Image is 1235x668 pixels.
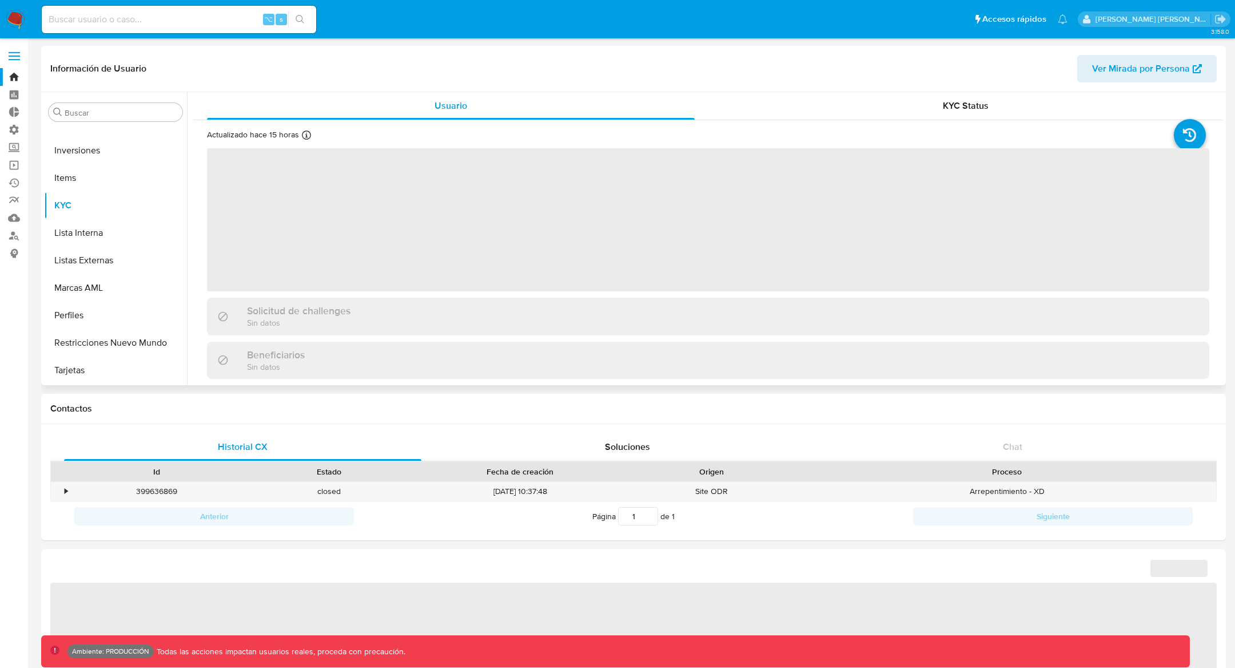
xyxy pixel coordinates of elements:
span: ‌ [207,148,1209,291]
p: stella.andriano@mercadolibre.com [1095,14,1211,25]
div: Fecha de creación [423,466,617,477]
div: Proceso [806,466,1208,477]
button: Buscar [53,108,62,117]
span: s [280,14,283,25]
span: Accesos rápidos [982,13,1046,25]
span: Usuario [435,99,467,112]
button: Perfiles [44,302,187,329]
button: Restricciones Nuevo Mundo [44,329,187,357]
span: Chat [1003,440,1022,453]
button: Listas Externas [44,247,187,274]
div: Site ODR [626,482,798,501]
span: Ver Mirada por Persona [1092,55,1190,82]
button: Items [44,164,187,192]
span: KYC Status [943,99,989,112]
span: 1 [672,511,675,522]
button: search-icon [288,11,312,27]
div: Solicitud de challengesSin datos [207,298,1209,335]
button: KYC [44,192,187,219]
div: closed [243,482,415,501]
p: Sin datos [247,361,305,372]
div: • [65,486,67,497]
div: BeneficiariosSin datos [207,342,1209,379]
div: Id [79,466,235,477]
div: Origen [634,466,790,477]
input: Buscar usuario o caso... [42,12,316,27]
h1: Información de Usuario [50,63,146,74]
p: Ambiente: PRODUCCIÓN [72,649,149,654]
button: Tarjetas [44,357,187,384]
button: Lista Interna [44,219,187,247]
div: 399636869 [71,482,243,501]
h1: Contactos [50,403,1217,414]
div: Estado [251,466,407,477]
span: Página de [592,507,675,525]
p: Actualizado hace 15 horas [207,129,299,140]
button: Siguiente [913,507,1193,525]
h3: Solicitud de challenges [247,305,350,317]
div: Arrepentimiento - XD [798,482,1216,501]
div: [DATE] 10:37:48 [415,482,626,501]
span: ⌥ [264,14,273,25]
a: Salir [1214,13,1226,25]
button: Marcas AML [44,274,187,302]
button: Ver Mirada por Persona [1077,55,1217,82]
span: Historial CX [218,440,268,453]
button: Anterior [74,507,354,525]
h3: Beneficiarios [247,349,305,361]
p: Todas las acciones impactan usuarios reales, proceda con precaución. [154,646,405,657]
p: Sin datos [247,317,350,328]
input: Buscar [65,108,178,118]
a: Notificaciones [1058,14,1067,24]
button: Inversiones [44,137,187,164]
span: Soluciones [605,440,650,453]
